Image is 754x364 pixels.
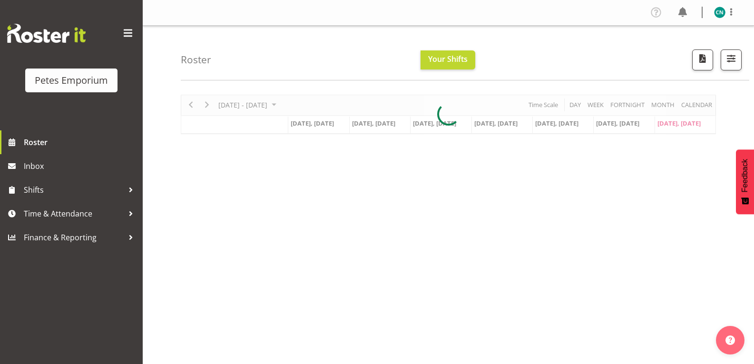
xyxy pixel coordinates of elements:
h4: Roster [181,54,211,65]
button: Your Shifts [421,50,475,69]
img: Rosterit website logo [7,24,86,43]
img: christine-neville11214.jpg [714,7,725,18]
span: Your Shifts [428,54,468,64]
span: Inbox [24,159,138,173]
span: Feedback [741,159,749,192]
span: Finance & Reporting [24,230,124,245]
div: Petes Emporium [35,73,108,88]
img: help-xxl-2.png [725,335,735,345]
button: Feedback - Show survey [736,149,754,214]
span: Shifts [24,183,124,197]
span: Time & Attendance [24,207,124,221]
button: Filter Shifts [721,49,742,70]
span: Roster [24,135,138,149]
button: Download a PDF of the roster according to the set date range. [692,49,713,70]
